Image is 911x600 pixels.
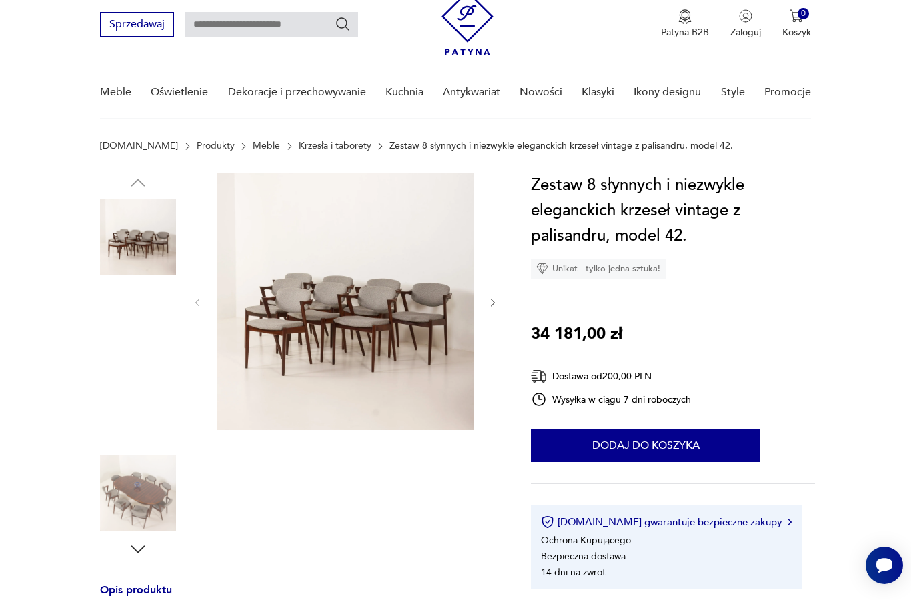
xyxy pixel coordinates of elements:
[541,515,791,529] button: [DOMAIN_NAME] gwarantuje bezpieczne zakupy
[385,67,423,118] a: Kuchnia
[782,26,811,39] p: Koszyk
[531,321,622,347] p: 34 181,00 zł
[531,429,760,462] button: Dodaj do koszyka
[217,173,474,430] img: Zdjęcie produktu Zestaw 8 słynnych i niezwykle eleganckich krzeseł vintage z palisandru, model 42.
[788,519,792,525] img: Ikona strzałki w prawo
[100,369,176,445] img: Zdjęcie produktu Zestaw 8 słynnych i niezwykle eleganckich krzeseł vintage z palisandru, model 42.
[634,67,701,118] a: Ikony designu
[520,67,562,118] a: Nowości
[100,285,176,361] img: Zdjęcie produktu Zestaw 8 słynnych i niezwykle eleganckich krzeseł vintage z palisandru, model 42.
[228,67,366,118] a: Dekoracje i przechowywanie
[730,26,761,39] p: Zaloguj
[541,566,606,579] li: 14 dni na zwrot
[582,67,614,118] a: Klasyki
[531,391,691,407] div: Wysyłka w ciągu 7 dni roboczych
[100,199,176,275] img: Zdjęcie produktu Zestaw 8 słynnych i niezwykle eleganckich krzeseł vintage z palisandru, model 42.
[541,534,631,547] li: Ochrona Kupującego
[730,9,761,39] button: Zaloguj
[798,8,809,19] div: 0
[299,141,371,151] a: Krzesła i taborety
[253,141,280,151] a: Meble
[100,141,178,151] a: [DOMAIN_NAME]
[100,12,174,37] button: Sprzedawaj
[531,259,666,279] div: Unikat - tylko jedna sztuka!
[531,368,691,385] div: Dostawa od 200,00 PLN
[790,9,803,23] img: Ikona koszyka
[661,9,709,39] button: Patyna B2B
[443,67,500,118] a: Antykwariat
[661,9,709,39] a: Ikona medaluPatyna B2B
[739,9,752,23] img: Ikonka użytkownika
[661,26,709,39] p: Patyna B2B
[541,550,626,563] li: Bezpieczna dostawa
[335,16,351,32] button: Szukaj
[678,9,692,24] img: Ikona medalu
[721,67,745,118] a: Style
[531,368,547,385] img: Ikona dostawy
[764,67,811,118] a: Promocje
[151,67,208,118] a: Oświetlenie
[541,515,554,529] img: Ikona certyfikatu
[531,173,815,249] h1: Zestaw 8 słynnych i niezwykle eleganckich krzeseł vintage z palisandru, model 42.
[536,263,548,275] img: Ikona diamentu
[100,67,131,118] a: Meble
[100,455,176,531] img: Zdjęcie produktu Zestaw 8 słynnych i niezwykle eleganckich krzeseł vintage z palisandru, model 42.
[782,9,811,39] button: 0Koszyk
[100,21,174,30] a: Sprzedawaj
[389,141,733,151] p: Zestaw 8 słynnych i niezwykle eleganckich krzeseł vintage z palisandru, model 42.
[866,547,903,584] iframe: Smartsupp widget button
[197,141,235,151] a: Produkty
